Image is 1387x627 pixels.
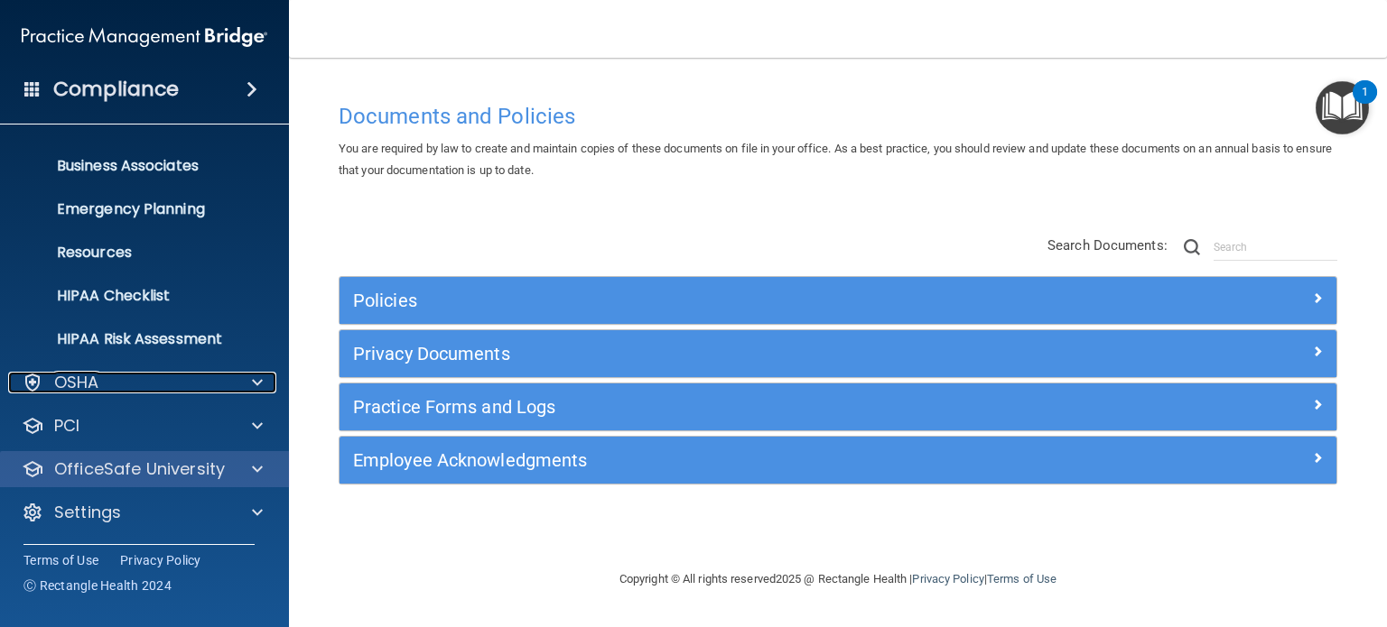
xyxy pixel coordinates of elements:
[54,458,225,480] p: OfficeSafe University
[353,286,1323,315] a: Policies
[339,142,1332,177] span: You are required by law to create and maintain copies of these documents on file in your office. ...
[53,77,179,102] h4: Compliance
[353,450,1074,470] h5: Employee Acknowledgments
[1075,500,1365,571] iframe: Drift Widget Chat Controller
[12,157,258,175] p: Business Associates
[22,19,267,55] img: PMB logo
[12,200,258,218] p: Emergency Planning
[987,572,1057,586] a: Terms of Use
[22,415,263,437] a: PCI
[353,339,1323,368] a: Privacy Documents
[353,392,1323,421] a: Practice Forms and Logs
[54,372,99,393] p: OSHA
[1362,92,1368,115] div: 1
[339,105,1337,128] h4: Documents and Policies
[353,446,1323,475] a: Employee Acknowledgments
[353,344,1074,364] h5: Privacy Documents
[12,287,258,305] p: HIPAA Checklist
[1184,239,1200,255] img: ic-search.3b580494.png
[353,290,1074,310] h5: Policies
[353,397,1074,417] h5: Practice Forms and Logs
[912,572,983,586] a: Privacy Policy
[120,551,201,569] a: Privacy Policy
[22,458,263,480] a: OfficeSafe University
[12,244,258,262] p: Resources
[12,330,258,348] p: HIPAA Risk Assessment
[508,550,1168,608] div: Copyright © All rights reserved 2025 @ Rectangle Health | |
[23,576,172,595] span: Ⓒ Rectangle Health 2024
[54,502,121,523] p: Settings
[22,372,263,393] a: OSHA
[1316,81,1369,134] button: Open Resource Center, 1 new notification
[23,551,98,569] a: Terms of Use
[1214,234,1337,261] input: Search
[54,415,79,437] p: PCI
[1047,237,1168,254] span: Search Documents:
[22,502,263,523] a: Settings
